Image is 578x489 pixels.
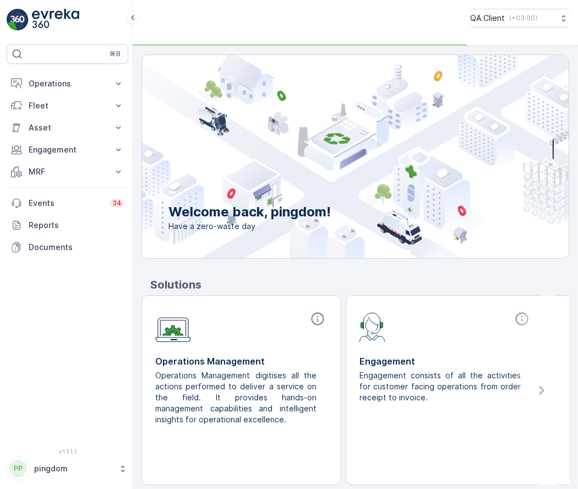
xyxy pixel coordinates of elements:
button: Operations [7,73,128,95]
img: city illustration [92,55,569,258]
p: Fleet [29,100,106,111]
p: Events [29,198,103,209]
p: QA Client [470,13,505,24]
p: Reports [29,220,124,231]
div: PP [9,460,27,477]
img: module-icon [359,311,385,342]
p: Operations Management digitises all the actions performed to deliver a service on the field. It p... [155,370,319,425]
button: MRF [7,161,128,183]
p: ( +03:00 ) [509,14,537,23]
p: Solutions [150,276,569,293]
p: Engagement [359,355,532,368]
button: PPpingdom [7,457,128,480]
button: QA Client(+03:00) [470,9,569,28]
button: Asset [7,117,128,139]
p: MRF [29,166,106,177]
p: ⌘B [110,50,121,58]
p: Asset [29,122,106,133]
p: 34 [112,199,122,208]
img: logo [7,9,29,31]
img: logo_light-DOdMpM7g.png [32,9,79,31]
p: Operations Management [155,355,328,368]
p: Engagement [29,144,106,155]
span: Have a zero-waste day [168,221,331,232]
p: pingdom [34,463,113,474]
a: Reports [7,214,128,236]
a: Documents [7,236,128,258]
span: v 1.51.1 [7,448,128,455]
a: Events34 [7,192,128,214]
p: Welcome back, pingdom! [168,203,331,221]
p: Operations [29,78,106,89]
p: Documents [29,242,124,253]
button: Engagement [7,139,128,161]
img: module-icon [155,311,191,343]
p: Engagement consists of all the activities for customer facing operations from order receipt to in... [359,370,523,403]
button: Fleet [7,95,128,117]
